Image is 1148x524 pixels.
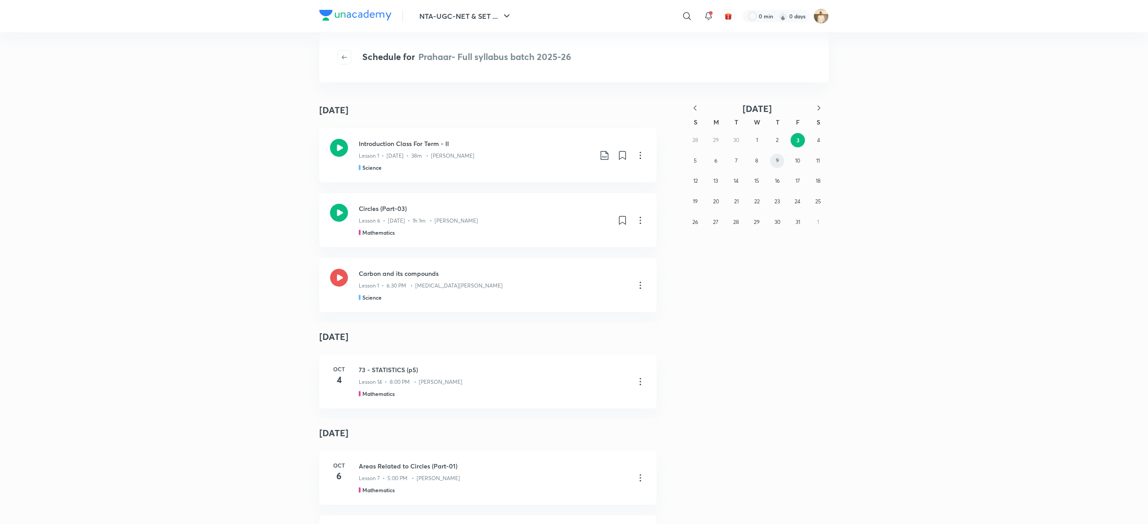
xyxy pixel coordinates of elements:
[693,198,698,205] abbr: October 19, 2025
[770,194,784,209] button: October 23, 2025
[693,177,698,184] abbr: October 12, 2025
[795,157,800,164] abbr: October 10, 2025
[775,177,780,184] abbr: October 16, 2025
[791,174,805,188] button: October 17, 2025
[755,157,758,164] abbr: October 8, 2025
[734,198,739,205] abbr: October 21, 2025
[688,174,703,188] button: October 12, 2025
[735,118,738,126] abbr: Tuesday
[816,177,821,184] abbr: October 18, 2025
[776,118,779,126] abbr: Thursday
[750,194,764,209] button: October 22, 2025
[359,474,460,482] p: Lesson 7 • 5:00 PM • [PERSON_NAME]
[813,9,829,24] img: Chandrakant Deshmukh
[418,51,571,63] span: Prahaar- Full syllabus batch 2025-26
[688,215,703,229] button: October 26, 2025
[362,293,382,301] h5: Science
[713,198,719,205] abbr: October 20, 2025
[729,154,744,168] button: October 7, 2025
[754,177,759,184] abbr: October 15, 2025
[811,174,825,188] button: October 18, 2025
[750,174,764,188] button: October 15, 2025
[776,137,778,143] abbr: October 2, 2025
[770,215,784,229] button: October 30, 2025
[330,469,348,483] h4: 6
[688,154,703,168] button: October 5, 2025
[733,219,739,225] abbr: October 28, 2025
[815,198,821,205] abbr: October 25, 2025
[362,228,395,236] h5: Mathematics
[791,133,805,147] button: October 3, 2025
[754,219,760,225] abbr: October 29, 2025
[319,258,657,312] a: Carbon and its compoundsLesson 1 • 6:30 PM • [MEDICAL_DATA][PERSON_NAME]Science
[362,486,395,494] h5: Mathematics
[750,215,764,229] button: October 29, 2025
[770,154,784,168] button: October 9, 2025
[776,157,779,164] abbr: October 9, 2025
[359,282,503,290] p: Lesson 1 • 6:30 PM • [MEDICAL_DATA][PERSON_NAME]
[319,354,657,408] a: Oct473 - STATISTICS (p5)Lesson 14 • 8:00 PM • [PERSON_NAME]Mathematics
[330,365,348,373] h6: Oct
[774,198,780,205] abbr: October 23, 2025
[359,139,592,148] h3: Introduction Class For Term - II
[319,128,657,182] a: Introduction Class For Term - IILesson 1 • [DATE] • 38m • [PERSON_NAME]Science
[796,219,800,225] abbr: October 31, 2025
[791,215,805,229] button: October 31, 2025
[692,219,698,225] abbr: October 26, 2025
[359,269,628,278] h3: Carbon and its compounds
[362,390,395,398] h5: Mathematics
[694,157,697,164] abbr: October 5, 2025
[735,157,738,164] abbr: October 7, 2025
[754,118,760,126] abbr: Wednesday
[750,154,764,168] button: October 8, 2025
[729,194,744,209] button: October 21, 2025
[770,174,784,188] button: October 16, 2025
[774,219,780,225] abbr: October 30, 2025
[811,154,825,168] button: October 11, 2025
[754,198,760,205] abbr: October 22, 2025
[750,133,764,147] button: October 1, 2025
[729,174,744,188] button: October 14, 2025
[713,118,719,126] abbr: Monday
[734,177,739,184] abbr: October 14, 2025
[362,163,382,172] h5: Science
[362,50,571,64] h4: Schedule for
[319,451,657,505] a: Oct6Areas Related to Circles (Part-01)Lesson 7 • 5:00 PM • [PERSON_NAME]Mathematics
[791,154,805,168] button: October 10, 2025
[713,219,718,225] abbr: October 27, 2025
[709,194,723,209] button: October 20, 2025
[729,215,744,229] button: October 28, 2025
[359,204,610,213] h3: Circles (Part-03)
[694,118,697,126] abbr: Sunday
[359,152,474,160] p: Lesson 1 • [DATE] • 38m • [PERSON_NAME]
[359,461,628,471] h3: Areas Related to Circles (Part-01)
[319,10,391,23] a: Company Logo
[688,194,703,209] button: October 19, 2025
[319,193,657,247] a: Circles (Part-03)Lesson 6 • [DATE] • 1h 1m • [PERSON_NAME]Mathematics
[319,323,657,351] h4: [DATE]
[359,217,478,225] p: Lesson 6 • [DATE] • 1h 1m • [PERSON_NAME]
[816,157,820,164] abbr: October 11, 2025
[330,461,348,469] h6: Oct
[778,12,787,21] img: streak
[795,198,800,205] abbr: October 24, 2025
[811,194,825,209] button: October 25, 2025
[743,103,772,115] span: [DATE]
[796,118,800,126] abbr: Friday
[714,157,717,164] abbr: October 6, 2025
[817,137,820,143] abbr: October 4, 2025
[796,177,800,184] abbr: October 17, 2025
[359,365,628,374] h3: 73 - STATISTICS (p5)
[709,174,723,188] button: October 13, 2025
[705,103,809,114] button: [DATE]
[724,12,732,20] img: avatar
[359,378,462,386] p: Lesson 14 • 8:00 PM • [PERSON_NAME]
[791,194,805,209] button: October 24, 2025
[709,215,723,229] button: October 27, 2025
[721,9,735,23] button: avatar
[319,103,348,117] h4: [DATE]
[713,177,718,184] abbr: October 13, 2025
[319,419,657,447] h4: [DATE]
[709,154,723,168] button: October 6, 2025
[319,10,391,21] img: Company Logo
